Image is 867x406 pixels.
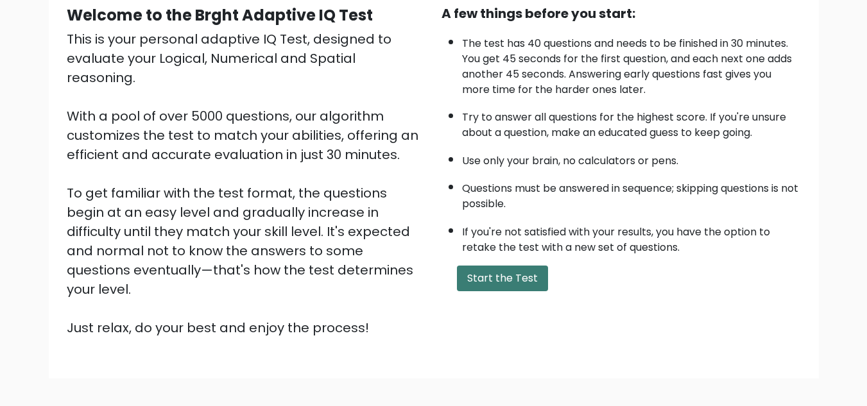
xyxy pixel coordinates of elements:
div: This is your personal adaptive IQ Test, designed to evaluate your Logical, Numerical and Spatial ... [67,30,426,337]
li: Try to answer all questions for the highest score. If you're unsure about a question, make an edu... [462,103,801,140]
div: A few things before you start: [442,4,801,23]
b: Welcome to the Brght Adaptive IQ Test [67,4,373,26]
li: Questions must be answered in sequence; skipping questions is not possible. [462,174,801,212]
li: If you're not satisfied with your results, you have the option to retake the test with a new set ... [462,218,801,255]
li: Use only your brain, no calculators or pens. [462,147,801,169]
li: The test has 40 questions and needs to be finished in 30 minutes. You get 45 seconds for the firs... [462,30,801,97]
button: Start the Test [457,266,548,291]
